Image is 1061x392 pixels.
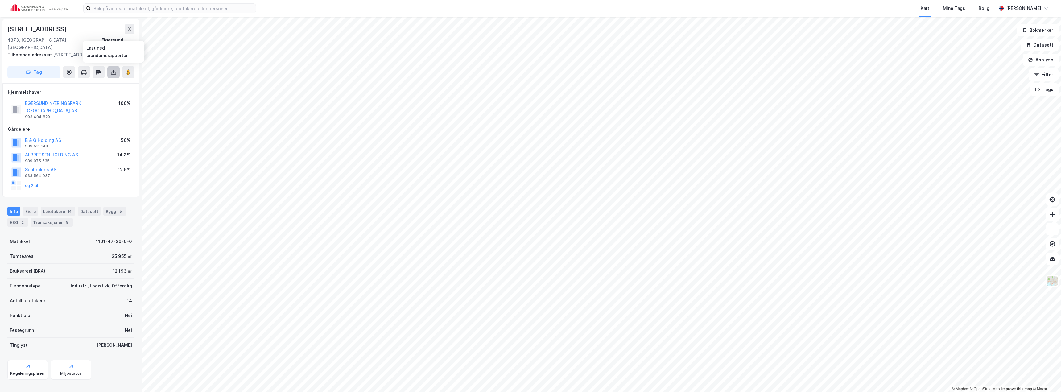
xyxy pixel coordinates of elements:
[921,5,929,12] div: Kart
[1030,362,1061,392] div: Kontrollprogram for chat
[1023,54,1059,66] button: Analyse
[1029,68,1059,81] button: Filter
[7,36,101,51] div: 4373, [GEOGRAPHIC_DATA], [GEOGRAPHIC_DATA]
[952,387,969,391] a: Mapbox
[10,267,45,275] div: Bruksareal (BRA)
[25,173,50,178] div: 933 564 037
[118,208,124,214] div: 5
[979,5,989,12] div: Bolig
[25,159,50,163] div: 989 075 535
[1001,387,1032,391] a: Improve this map
[10,312,30,319] div: Punktleie
[25,114,50,119] div: 993 404 829
[23,207,38,216] div: Eiere
[1017,24,1059,36] button: Bokmerker
[1030,362,1061,392] iframe: Chat Widget
[943,5,965,12] div: Mine Tags
[25,144,48,149] div: 939 511 148
[7,218,28,227] div: ESG
[97,341,132,349] div: [PERSON_NAME]
[1006,5,1041,12] div: [PERSON_NAME]
[66,208,73,214] div: 14
[127,297,132,304] div: 14
[10,4,68,13] img: cushman-wakefield-realkapital-logo.202ea83816669bd177139c58696a8fa1.svg
[7,66,60,78] button: Tag
[64,219,70,225] div: 9
[91,4,256,13] input: Søk på adresse, matrikkel, gårdeiere, leietakere eller personer
[118,100,130,107] div: 100%
[10,297,45,304] div: Antall leietakere
[8,126,134,133] div: Gårdeiere
[7,207,20,216] div: Info
[113,267,132,275] div: 12 193 ㎡
[10,371,45,376] div: Reguleringsplaner
[125,312,132,319] div: Nei
[60,371,82,376] div: Miljøstatus
[118,166,130,173] div: 12.5%
[7,52,53,57] span: Tilhørende adresser:
[10,341,27,349] div: Tinglyst
[19,219,26,225] div: 2
[7,24,68,34] div: [STREET_ADDRESS]
[1021,39,1059,51] button: Datasett
[31,218,73,227] div: Transaksjoner
[10,327,34,334] div: Festegrunn
[78,207,101,216] div: Datasett
[1047,275,1058,287] img: Z
[117,151,130,159] div: 14.3%
[125,327,132,334] div: Nei
[970,387,1000,391] a: OpenStreetMap
[10,253,35,260] div: Tomteareal
[121,137,130,144] div: 50%
[71,282,132,290] div: Industri, Logistikk, Offentlig
[112,253,132,260] div: 25 955 ㎡
[10,238,30,245] div: Matrikkel
[103,207,126,216] div: Bygg
[1030,83,1059,96] button: Tags
[96,238,132,245] div: 1101-47-26-0-0
[101,36,134,51] div: Eigersund, 47/26
[8,89,134,96] div: Hjemmelshaver
[10,282,41,290] div: Eiendomstype
[7,51,130,59] div: [STREET_ADDRESS]
[41,207,75,216] div: Leietakere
